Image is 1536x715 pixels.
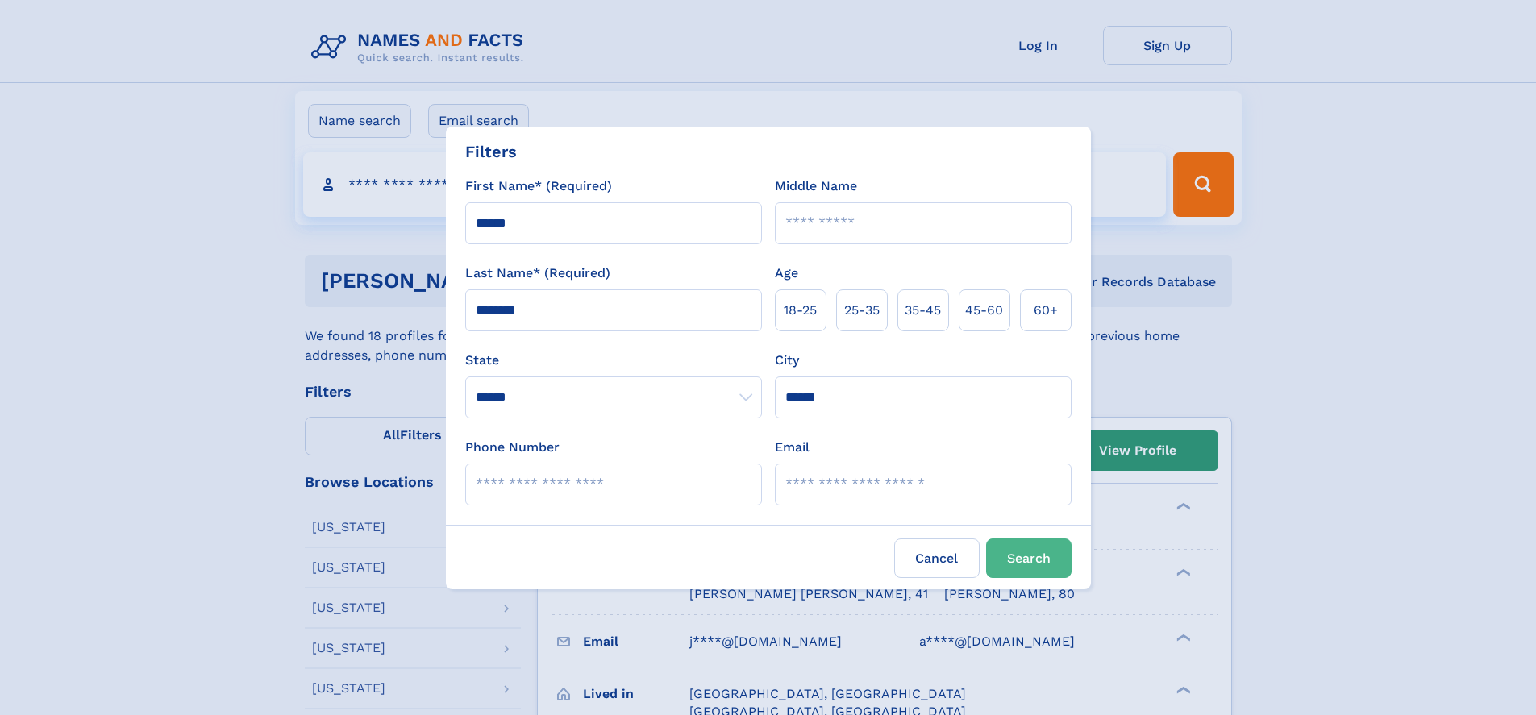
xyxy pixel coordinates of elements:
span: 35‑45 [905,301,941,320]
label: Age [775,264,798,283]
div: Filters [465,139,517,164]
button: Search [986,538,1072,578]
label: State [465,351,762,370]
span: 25‑35 [844,301,880,320]
label: Middle Name [775,177,857,196]
label: First Name* (Required) [465,177,612,196]
label: Cancel [894,538,980,578]
label: Phone Number [465,438,560,457]
span: 45‑60 [965,301,1003,320]
label: Last Name* (Required) [465,264,610,283]
span: 18‑25 [784,301,817,320]
label: City [775,351,799,370]
span: 60+ [1034,301,1058,320]
label: Email [775,438,810,457]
